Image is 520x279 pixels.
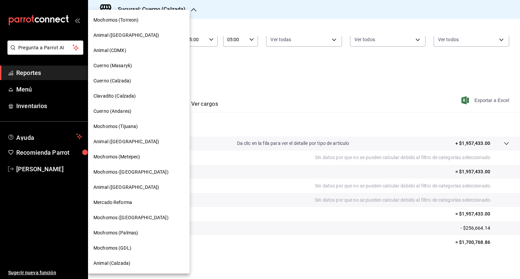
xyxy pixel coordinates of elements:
div: Mochomos (Palmas) [88,225,190,240]
div: Mochomos (Metepec) [88,149,190,164]
span: Animal ([GEOGRAPHIC_DATA]) [93,32,159,39]
span: Clavadito (Calzada) [93,93,136,100]
div: Animal ([GEOGRAPHIC_DATA]) [88,134,190,149]
div: Mochomos (GDL) [88,240,190,256]
span: Mercado Reforma [93,199,132,206]
div: Mochomos ([GEOGRAPHIC_DATA]) [88,210,190,225]
div: Clavadito (Calzada) [88,88,190,104]
div: Animal (Calzada) [88,256,190,271]
div: Animal ([GEOGRAPHIC_DATA]) [88,28,190,43]
div: Mercado Reforma [88,195,190,210]
div: Animal (CDMX) [88,43,190,58]
div: Cuerno (Andares) [88,104,190,119]
div: Animal ([GEOGRAPHIC_DATA]) [88,180,190,195]
span: Cuerno (Andares) [93,108,131,115]
span: Mochomos (Palmas) [93,229,138,236]
span: Mochomos (GDL) [93,245,131,252]
span: Mochomos ([GEOGRAPHIC_DATA]) [93,214,169,221]
span: Animal (CDMX) [93,47,126,54]
span: Cuerno (Masaryk) [93,62,132,69]
div: Cuerno (Calzada) [88,73,190,88]
span: Animal ([GEOGRAPHIC_DATA]) [93,184,159,191]
div: Mochomos ([GEOGRAPHIC_DATA]) [88,164,190,180]
span: Mochomos (Tijuana) [93,123,138,130]
div: Mochomos (Tijuana) [88,119,190,134]
span: Mochomos (Metepec) [93,153,140,160]
span: Animal ([GEOGRAPHIC_DATA]) [93,138,159,145]
span: Cuerno (Calzada) [93,77,131,84]
span: Mochomos (Torreon) [93,17,138,24]
span: Animal (Calzada) [93,260,130,267]
div: Mochomos (Torreon) [88,12,190,28]
span: Mochomos ([GEOGRAPHIC_DATA]) [93,169,169,176]
div: Cuerno (Masaryk) [88,58,190,73]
